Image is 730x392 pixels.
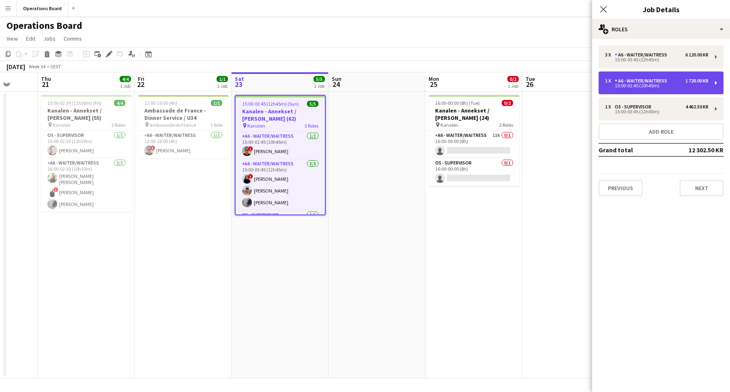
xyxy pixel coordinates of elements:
span: 15:00-02:30 (11h30m) (Fri) [47,100,101,106]
span: Jobs [43,35,56,42]
div: 15:00-03:45 (12h45m) [605,58,709,62]
h3: Kanalen - Annekset / [PERSON_NAME] (55) [41,107,132,121]
span: Kanalen [440,122,458,128]
button: Add role [599,123,724,140]
a: Comms [60,33,85,44]
app-card-role: A6 - WAITER/WAITRESS3/316:00-02:30 (10h30m)[PERSON_NAME] [PERSON_NAME] [PERSON_NAME]![PERSON_NAME... [41,158,132,212]
h3: Ambassade de France - Dinner Service / U34 [138,107,229,121]
div: A6 - WAITER/WAITRESS [615,78,670,84]
div: 1 x [605,104,615,110]
span: 5/5 [307,101,318,107]
span: 1/1 [217,76,228,82]
div: 15:00-03:45 (12h45m) [605,110,709,114]
app-card-role: A6 - WAITER/WAITRESS13A0/116:00-00:00 (8h) [429,131,520,158]
span: ! [248,174,253,179]
span: 1 Role [210,122,222,128]
div: A6 - WAITER/WAITRESS [615,52,670,58]
app-job-card: 15:00-02:30 (11h30m) (Fri)4/4Kanalen - Annekset / [PERSON_NAME] (55) Kanalen2 RolesO5 - SUPERVISO... [41,95,132,212]
app-card-role: A6 - WAITER/WAITRESS1/112:00-16:00 (4h)![PERSON_NAME] [138,131,229,158]
span: 25 [427,80,439,89]
span: Thu [41,75,51,82]
td: Grand total [599,143,672,156]
div: 4 462.50 KR [685,104,709,110]
span: ! [54,187,58,192]
span: 5/5 [313,76,325,82]
div: 6 120.00 KR [685,52,709,58]
span: Ambassade de France [150,122,196,128]
span: ! [248,146,253,151]
app-job-card: 16:00-00:00 (8h) (Tue)0/2Kanalen - Annekset / [PERSON_NAME] (24) Kanalen2 RolesA6 - WAITER/WAITRE... [429,95,520,186]
div: 1 Job [217,83,228,89]
span: 15:00-03:45 (12h45m) (Sun) [242,101,299,107]
a: View [3,33,21,44]
span: 4/4 [114,100,125,106]
button: Next [680,180,724,196]
span: 4/4 [120,76,131,82]
span: Mon [429,75,439,82]
span: 22 [137,80,144,89]
span: 0/2 [502,100,513,106]
app-card-role: O5 - SUPERVISOR0/116:00-00:00 (8h) [429,158,520,186]
span: Sat [235,75,244,82]
span: Sun [332,75,341,82]
div: 1 Job [120,83,131,89]
button: Previous [599,180,642,196]
span: 1/1 [211,100,222,106]
app-card-role: A6 - WAITER/WAITRESS1/115:00-01:45 (10h45m)![PERSON_NAME] [236,132,325,159]
span: 2 Roles [112,122,125,128]
span: 26 [524,80,535,89]
span: Week 34 [27,63,47,69]
h3: Job Details [592,4,730,15]
span: Tue [526,75,535,82]
app-card-role: A6 - WAITER/WAITRESS3/315:00-03:45 (12h45m)![PERSON_NAME][PERSON_NAME][PERSON_NAME] [236,159,325,210]
span: ! [150,145,155,150]
div: 3 x [605,52,615,58]
span: Kanalen [247,123,265,129]
div: 1 Job [508,83,518,89]
div: O5 - SUPERVISOR [615,104,655,110]
a: Jobs [40,33,59,44]
button: Operations Board [17,0,69,16]
span: 21 [40,80,51,89]
span: 2 Roles [499,122,513,128]
span: Fri [138,75,144,82]
a: Edit [23,33,39,44]
h3: Kanalen - Annekset / [PERSON_NAME] (24) [429,107,520,121]
h1: Operations Board [6,19,82,32]
span: 23 [234,80,244,89]
div: [DATE] [6,63,25,71]
div: 15:00-01:45 (10h45m) [605,84,709,88]
span: 16:00-00:00 (8h) (Tue) [435,100,480,106]
span: 0/2 [507,76,519,82]
span: Comms [64,35,82,42]
div: Roles [592,19,730,39]
span: 24 [331,80,341,89]
h3: Kanalen - Annekset / [PERSON_NAME] (62) [236,108,325,122]
span: 12:00-16:00 (4h) [144,100,177,106]
td: 12 302.50 KR [672,143,724,156]
span: View [6,35,18,42]
span: Edit [26,35,35,42]
div: 1 Job [314,83,324,89]
div: 1 x [605,78,615,84]
div: 1 720.00 KR [685,78,709,84]
app-job-card: 15:00-03:45 (12h45m) (Sun)5/5Kanalen - Annekset / [PERSON_NAME] (62) Kanalen3 RolesA6 - WAITER/WA... [235,95,326,215]
app-card-role: O5 - SUPERVISOR1/1 [236,210,325,238]
span: 3 Roles [305,123,318,129]
app-card-role: O5 - SUPERVISOR1/115:00-02:30 (11h30m)[PERSON_NAME] [41,131,132,158]
span: Kanalen [53,122,71,128]
app-job-card: 12:00-16:00 (4h)1/1Ambassade de France - Dinner Service / U34 Ambassade de France1 RoleA6 - WAITE... [138,95,229,158]
div: CEST [50,63,61,69]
